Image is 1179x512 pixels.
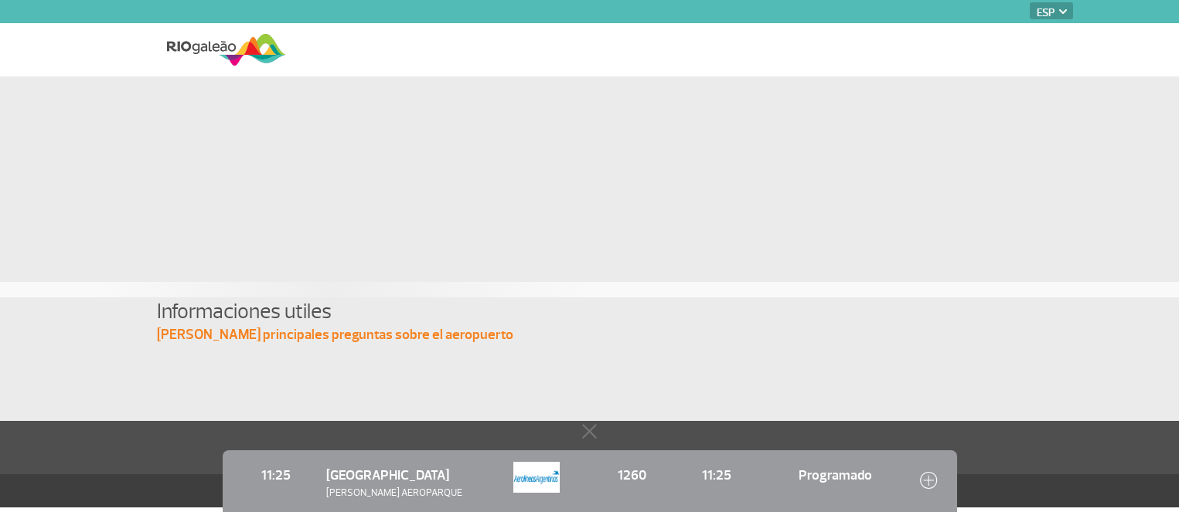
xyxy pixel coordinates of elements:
[326,466,449,483] span: [GEOGRAPHIC_DATA]
[326,486,499,500] span: [PERSON_NAME] AEROPARQUE
[242,465,311,485] span: 11:25
[766,465,904,485] span: Programado
[157,326,1023,344] p: [PERSON_NAME] principales preguntas sobre el aeropuerto
[157,297,1023,326] h4: Informaciones utiles
[598,465,666,485] span: 1260
[682,465,751,485] span: 11:25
